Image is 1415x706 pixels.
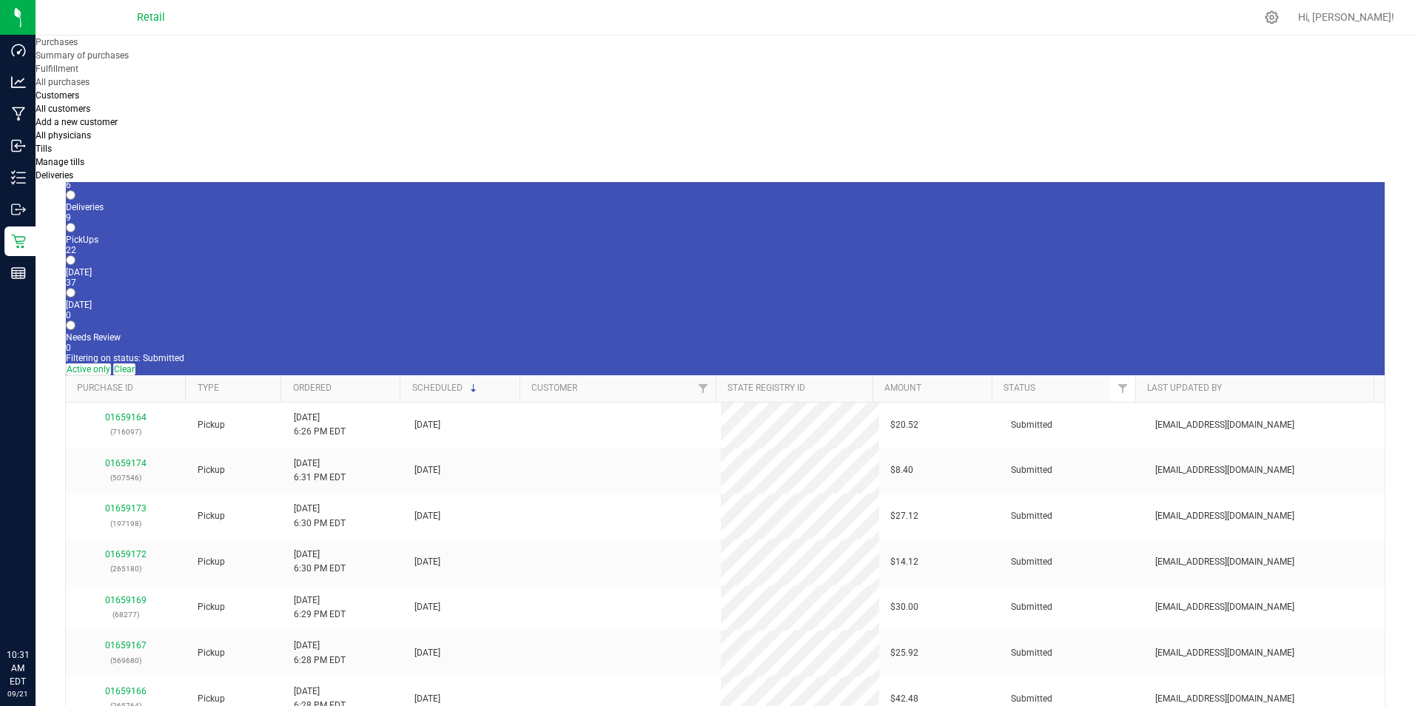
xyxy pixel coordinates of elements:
[105,549,147,559] a: 01659172
[77,562,175,576] p: (265180)
[11,170,26,185] inline-svg: Inventory
[691,376,716,401] a: Filter
[890,463,913,477] span: $8.40
[36,77,90,87] span: All purchases
[143,353,184,363] span: Submitted
[1011,509,1052,523] span: Submitted
[77,471,175,485] p: (507546)
[890,509,918,523] span: $27.12
[198,555,225,569] span: Pickup
[198,463,225,477] span: Pickup
[294,502,346,530] span: [DATE] 6:30 PM EDT
[294,639,346,667] span: [DATE] 6:28 PM EDT
[137,11,165,24] span: Retail
[1155,600,1294,614] span: [EMAIL_ADDRESS][DOMAIN_NAME]
[890,692,918,706] span: $42.48
[11,202,26,217] inline-svg: Outbound
[198,383,275,394] a: Type
[66,245,1385,255] div: 22
[293,383,395,394] a: Ordered
[66,363,111,375] button: Active only
[1155,555,1294,569] span: [EMAIL_ADDRESS][DOMAIN_NAME]
[412,383,514,394] a: Scheduled
[890,600,918,614] span: $30.00
[11,43,26,58] inline-svg: Dashboard
[414,692,440,706] span: [DATE]
[66,353,141,363] span: Filtering on status:
[7,688,29,699] p: 09/21
[66,300,1385,310] div: [DATE]
[414,646,440,660] span: [DATE]
[77,653,175,668] p: (569680)
[7,648,29,688] p: 10:31 AM EDT
[105,503,147,514] a: 01659173
[294,411,346,439] span: [DATE] 6:26 PM EDT
[66,212,1385,223] div: 9
[66,278,1385,288] div: 37
[198,509,225,523] span: Pickup
[66,267,1385,278] div: [DATE]
[1011,555,1052,569] span: Submitted
[77,383,180,394] a: Purchase ID
[105,595,147,605] a: 01659169
[66,235,1385,245] div: PickUps
[36,144,346,169] a: Tills Manage tills
[77,517,175,531] p: (197198)
[11,75,26,90] inline-svg: Analytics
[1263,10,1281,24] div: Manage settings
[36,144,52,154] span: Tills
[414,418,440,432] span: [DATE]
[11,138,26,153] inline-svg: Inbound
[113,363,135,375] button: Clear
[105,458,147,468] a: 01659174
[36,37,78,47] span: Purchases
[727,383,867,394] a: State Registry ID
[1155,418,1294,432] span: [EMAIL_ADDRESS][DOMAIN_NAME]
[198,646,225,660] span: Pickup
[77,425,175,439] p: (716097)
[294,594,346,622] span: [DATE] 6:29 PM EDT
[1155,646,1294,660] span: [EMAIL_ADDRESS][DOMAIN_NAME]
[414,463,440,477] span: [DATE]
[36,37,346,89] a: Purchases Summary of purchases Fulfillment All purchases
[105,412,147,423] a: 01659164
[294,548,346,576] span: [DATE] 6:30 PM EDT
[414,600,440,614] span: [DATE]
[884,383,987,394] a: Amount
[11,107,26,121] inline-svg: Manufacturing
[66,343,1385,353] div: 0
[77,608,175,622] p: (68277)
[1222,3,1255,32] span: Open Ecommerce Menu
[531,383,691,394] a: Customer
[1011,418,1052,432] span: Submitted
[36,104,90,114] span: All customers
[66,180,1385,190] div: 6
[1155,692,1294,706] span: [EMAIL_ADDRESS][DOMAIN_NAME]
[198,418,225,432] span: Pickup
[66,332,1385,343] div: Needs Review
[36,130,91,141] span: All physicians
[66,310,1385,320] div: 0
[36,90,79,101] span: Customers
[198,600,225,614] span: Pickup
[1011,646,1052,660] span: Submitted
[1011,692,1052,706] span: Submitted
[36,50,129,61] span: Summary of purchases
[890,646,918,660] span: $25.92
[414,555,440,569] span: [DATE]
[11,266,26,280] inline-svg: Reports
[36,90,346,142] a: Customers All customers Add a new customer All physicians
[1110,376,1135,401] a: Filter
[36,117,118,127] span: Add a new customer
[890,555,918,569] span: $14.12
[1004,383,1110,394] a: Status
[66,202,1385,212] div: Deliveries
[1011,463,1052,477] span: Submitted
[1155,509,1294,523] span: [EMAIL_ADDRESS][DOMAIN_NAME]
[36,170,73,181] a: Deliveries
[890,418,918,432] span: $20.52
[105,640,147,650] a: 01659167
[105,686,147,696] a: 01659166
[198,692,225,706] span: Pickup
